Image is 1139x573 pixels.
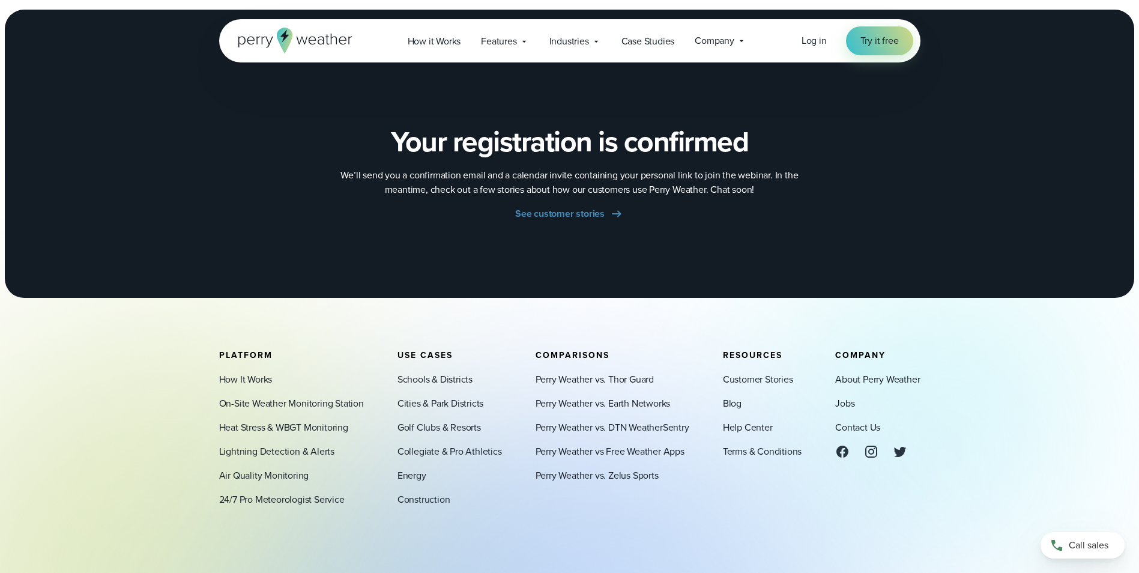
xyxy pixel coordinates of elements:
[695,34,734,48] span: Company
[515,207,624,221] a: See customer stories
[397,493,450,507] a: Construction
[549,34,589,49] span: Industries
[835,372,920,387] a: About Perry Weather
[621,34,675,49] span: Case Studies
[330,168,810,197] p: We’ll send you a confirmation email and a calendar invite containing your personal link to join t...
[802,34,827,48] a: Log in
[723,420,773,435] a: Help Center
[397,372,473,387] a: Schools & Districts
[846,26,913,55] a: Try it free
[611,29,685,53] a: Case Studies
[536,372,654,387] a: Perry Weather vs. Thor Guard
[408,34,461,49] span: How it Works
[219,396,364,411] a: On-Site Weather Monitoring Station
[219,493,345,507] a: 24/7 Pro Meteorologist Service
[397,420,481,435] a: Golf Clubs & Resorts
[536,468,659,483] a: Perry Weather vs. Zelus Sports
[219,468,309,483] a: Air Quality Monitoring
[536,349,609,362] span: Comparisons
[219,349,273,362] span: Platform
[802,34,827,47] span: Log in
[391,125,748,159] h2: Your registration is confirmed
[397,396,483,411] a: Cities & Park Districts
[515,207,605,221] span: See customer stories
[397,29,471,53] a: How it Works
[219,420,348,435] a: Heat Stress & WBGT Monitoring
[860,34,899,48] span: Try it free
[835,420,880,435] a: Contact Us
[219,444,334,459] a: Lightning Detection & Alerts
[536,444,684,459] a: Perry Weather vs Free Weather Apps
[835,349,886,362] span: Company
[219,372,273,387] a: How It Works
[1069,538,1108,553] span: Call sales
[536,396,671,411] a: Perry Weather vs. Earth Networks
[835,396,854,411] a: Jobs
[397,349,453,362] span: Use Cases
[723,349,782,362] span: Resources
[397,444,502,459] a: Collegiate & Pro Athletics
[1041,532,1125,559] a: Call sales
[536,420,689,435] a: Perry Weather vs. DTN WeatherSentry
[723,444,802,459] a: Terms & Conditions
[723,396,742,411] a: Blog
[723,372,793,387] a: Customer Stories
[397,468,426,483] a: Energy
[481,34,516,49] span: Features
